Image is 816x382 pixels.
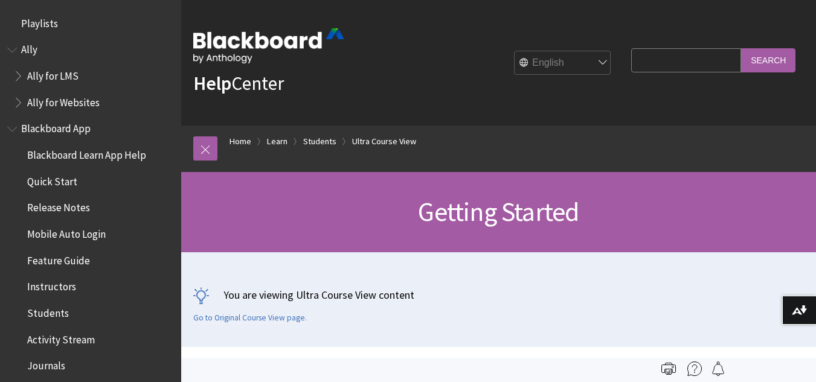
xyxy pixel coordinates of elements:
[21,13,58,30] span: Playlists
[27,356,65,372] span: Journals
[27,277,76,293] span: Instructors
[661,361,676,376] img: Print
[741,48,795,72] input: Search
[193,71,231,95] strong: Help
[193,287,804,302] p: You are viewing Ultra Course View content
[27,66,79,82] span: Ally for LMS
[27,92,100,109] span: Ally for Websites
[193,71,284,95] a: HelpCenter
[193,313,307,323] a: Go to Original Course View page.
[352,134,416,149] a: Ultra Course View
[515,51,611,75] select: Site Language Selector
[418,195,579,228] span: Getting Started
[7,13,174,34] nav: Book outline for Playlists
[27,224,106,240] span: Mobile Auto Login
[21,119,91,135] span: Blackboard App
[193,28,344,63] img: Blackboard by Anthology
[230,134,251,149] a: Home
[267,134,288,149] a: Learn
[21,40,37,56] span: Ally
[27,198,90,214] span: Release Notes
[711,361,725,376] img: Follow this page
[27,171,77,188] span: Quick Start
[27,145,146,161] span: Blackboard Learn App Help
[27,250,90,267] span: Feature Guide
[687,361,702,376] img: More help
[27,329,95,346] span: Activity Stream
[303,134,336,149] a: Students
[27,303,69,319] span: Students
[7,40,174,113] nav: Book outline for Anthology Ally Help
